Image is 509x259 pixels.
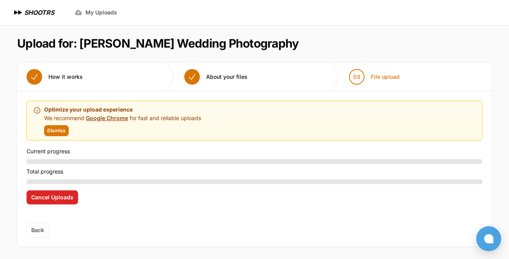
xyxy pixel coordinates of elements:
[12,8,54,17] a: SHOOTRS SHOOTRS
[31,193,73,201] span: Cancel Uploads
[17,63,92,91] button: How it works
[86,115,128,121] a: Google Chrome
[175,63,257,91] button: About your files
[27,190,78,204] button: Cancel Uploads
[47,128,66,134] span: Dismiss
[44,114,201,122] p: We recommend for fast and reliable uploads
[340,63,409,91] button: 03 File upload
[85,9,117,16] span: My Uploads
[206,73,247,81] span: About your files
[48,73,83,81] span: How it works
[371,73,400,81] span: File upload
[44,105,201,114] p: Optimize your upload experience
[17,36,299,50] h1: Upload for: [PERSON_NAME] Wedding Photography
[27,167,482,176] p: Total progress
[12,8,24,17] img: SHOOTRS
[27,147,482,156] p: Current progress
[44,125,69,136] button: Dismiss
[353,73,360,81] span: 03
[24,8,54,17] h1: SHOOTRS
[70,5,122,20] a: My Uploads
[476,226,501,251] button: Open chat window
